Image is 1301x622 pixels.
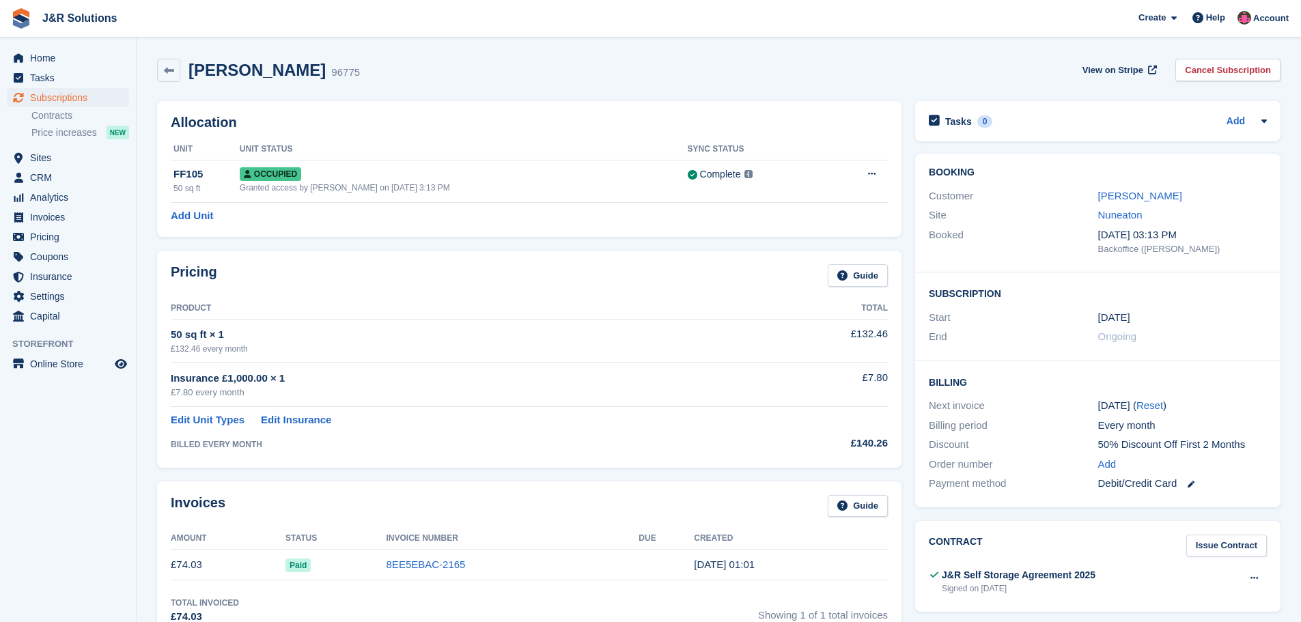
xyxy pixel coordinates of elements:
[7,267,129,286] a: menu
[171,597,239,609] div: Total Invoiced
[261,412,331,428] a: Edit Insurance
[929,457,1097,472] div: Order number
[753,436,888,451] div: £140.26
[173,182,240,195] div: 50 sq ft
[171,550,285,580] td: £74.03
[285,559,311,572] span: Paid
[30,354,112,373] span: Online Store
[171,528,285,550] th: Amount
[171,298,753,320] th: Product
[1098,310,1130,326] time: 2025-08-01 00:00:00 UTC
[929,286,1267,300] h2: Subscription
[171,139,240,160] th: Unit
[240,139,688,160] th: Unit Status
[331,65,360,81] div: 96775
[929,418,1097,434] div: Billing period
[1227,114,1245,130] a: Add
[240,167,301,181] span: Occupied
[30,168,112,187] span: CRM
[7,227,129,246] a: menu
[694,528,888,550] th: Created
[942,582,1095,595] div: Signed on [DATE]
[694,559,755,570] time: 2025-08-01 00:01:00 UTC
[285,528,386,550] th: Status
[753,298,888,320] th: Total
[30,307,112,326] span: Capital
[1077,59,1160,81] a: View on Stripe
[639,528,694,550] th: Due
[700,167,741,182] div: Complete
[171,412,244,428] a: Edit Unit Types
[1138,11,1166,25] span: Create
[929,375,1267,388] h2: Billing
[30,68,112,87] span: Tasks
[1082,63,1143,77] span: View on Stripe
[240,182,688,194] div: Granted access by [PERSON_NAME] on [DATE] 3:13 PM
[1098,418,1267,434] div: Every month
[30,208,112,227] span: Invoices
[7,188,129,207] a: menu
[828,264,888,287] a: Guide
[929,398,1097,414] div: Next invoice
[37,7,122,29] a: J&R Solutions
[30,247,112,266] span: Coupons
[171,327,753,343] div: 50 sq ft × 1
[929,227,1097,256] div: Booked
[744,170,753,178] img: icon-info-grey-7440780725fd019a000dd9b08b2336e03edf1995a4989e88bcd33f0948082b44.svg
[12,337,136,351] span: Storefront
[977,115,993,128] div: 0
[107,126,129,139] div: NEW
[1098,227,1267,243] div: [DATE] 03:13 PM
[945,115,972,128] h2: Tasks
[753,319,888,362] td: £132.46
[929,208,1097,223] div: Site
[1098,242,1267,256] div: Backoffice ([PERSON_NAME])
[1098,330,1137,342] span: Ongoing
[1136,399,1163,411] a: Reset
[929,188,1097,204] div: Customer
[171,343,753,355] div: £132.46 every month
[929,476,1097,492] div: Payment method
[1098,476,1267,492] div: Debit/Credit Card
[30,48,112,68] span: Home
[171,115,888,130] h2: Allocation
[387,528,639,550] th: Invoice Number
[7,354,129,373] a: menu
[929,329,1097,345] div: End
[929,310,1097,326] div: Start
[1098,437,1267,453] div: 50% Discount Off First 2 Months
[113,356,129,372] a: Preview store
[31,109,129,122] a: Contracts
[1206,11,1225,25] span: Help
[1098,398,1267,414] div: [DATE] ( )
[7,287,129,306] a: menu
[387,559,466,570] a: 8EE5EBAC-2165
[171,438,753,451] div: BILLED EVERY MONTH
[30,148,112,167] span: Sites
[30,227,112,246] span: Pricing
[7,247,129,266] a: menu
[171,208,213,224] a: Add Unit
[30,88,112,107] span: Subscriptions
[929,167,1267,178] h2: Booking
[1098,190,1182,201] a: [PERSON_NAME]
[31,126,97,139] span: Price increases
[30,287,112,306] span: Settings
[7,68,129,87] a: menu
[688,139,827,160] th: Sync Status
[7,208,129,227] a: menu
[30,267,112,286] span: Insurance
[753,363,888,407] td: £7.80
[171,495,225,518] h2: Invoices
[1186,535,1267,557] a: Issue Contract
[1237,11,1251,25] img: Julie Morgan
[929,437,1097,453] div: Discount
[171,264,217,287] h2: Pricing
[173,167,240,182] div: FF105
[171,386,753,399] div: £7.80 every month
[828,495,888,518] a: Guide
[188,61,326,79] h2: [PERSON_NAME]
[31,125,129,140] a: Price increases NEW
[30,188,112,207] span: Analytics
[1253,12,1289,25] span: Account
